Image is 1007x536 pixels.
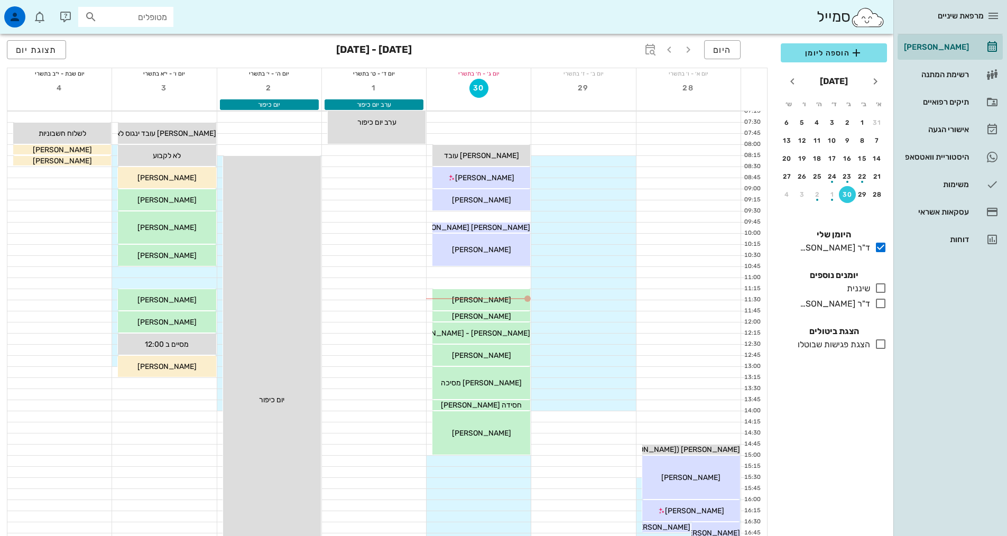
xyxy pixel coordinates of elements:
[824,150,841,167] button: 17
[137,173,197,182] span: [PERSON_NAME]
[50,84,69,93] span: 4
[872,95,886,113] th: א׳
[781,43,887,62] button: הוספה ליומן
[839,119,856,126] div: 2
[779,186,796,203] button: 4
[781,228,887,241] h4: היומן שלי
[679,84,698,93] span: 28
[902,43,969,51] div: [PERSON_NAME]
[741,384,763,393] div: 13:30
[741,284,763,293] div: 11:15
[824,119,841,126] div: 3
[782,95,796,113] th: ש׳
[902,125,969,134] div: אישורי הגעה
[452,196,511,205] span: [PERSON_NAME]
[779,155,796,162] div: 20
[452,295,511,304] span: [PERSON_NAME]
[137,318,197,327] span: [PERSON_NAME]
[741,318,763,327] div: 12:00
[33,156,92,165] span: [PERSON_NAME]
[155,79,174,98] button: 3
[781,269,887,282] h4: יומנים נוספים
[794,137,811,144] div: 12
[452,429,511,438] span: [PERSON_NAME]
[809,173,826,180] div: 25
[796,298,870,310] div: ד"ר [PERSON_NAME]
[741,295,763,304] div: 11:30
[741,506,763,515] div: 16:15
[779,119,796,126] div: 6
[824,191,841,198] div: 1
[441,401,522,410] span: חסידה [PERSON_NAME]
[869,137,886,144] div: 7
[796,242,870,254] div: ד"ר [PERSON_NAME]
[741,273,763,282] div: 11:00
[741,140,763,149] div: 08:00
[679,79,698,98] button: 28
[869,191,886,198] div: 28
[741,484,763,493] div: 15:45
[794,173,811,180] div: 26
[866,72,885,91] button: חודש שעבר
[898,34,1003,60] a: [PERSON_NAME]
[259,395,284,404] span: יום כיפור
[260,84,279,93] span: 2
[898,117,1003,142] a: אישורי הגעה
[16,45,57,55] span: תצוגת יום
[797,95,810,113] th: ו׳
[741,251,763,260] div: 10:30
[153,151,181,160] span: לא לקבוע
[615,445,740,454] span: [PERSON_NAME] ([PERSON_NAME])
[898,62,1003,87] a: רשימת המתנה
[405,329,530,338] span: [PERSON_NAME] - [PERSON_NAME]
[824,114,841,131] button: 3
[869,186,886,203] button: 28
[854,155,871,162] div: 15
[869,119,886,126] div: 31
[902,235,969,244] div: דוחות
[839,155,856,162] div: 16
[357,101,391,108] span: ערב יום כיפור
[7,68,112,79] div: יום שבת - י״ב בתשרי
[112,68,216,79] div: יום ו׳ - י״א בתשרי
[636,68,741,79] div: יום א׳ - ו׳ בתשרי
[258,101,280,108] span: יום כיפור
[824,186,841,203] button: 1
[444,151,519,160] span: [PERSON_NAME] עובד
[809,191,826,198] div: 2
[843,282,870,295] div: שיננית
[839,114,856,131] button: 2
[441,378,522,387] span: [PERSON_NAME] מסיכה
[809,155,826,162] div: 18
[779,191,796,198] div: 4
[854,191,871,198] div: 29
[39,129,86,138] span: לשלוח חשבוניות
[741,517,763,526] div: 16:30
[779,168,796,185] button: 27
[574,79,593,98] button: 29
[809,119,826,126] div: 4
[779,114,796,131] button: 6
[469,79,488,98] button: 30
[781,325,887,338] h4: הצגת ביטולים
[809,150,826,167] button: 18
[794,114,811,131] button: 5
[410,223,530,232] span: [PERSON_NAME] [PERSON_NAME]
[783,72,802,91] button: חודש הבא
[741,362,763,371] div: 13:00
[137,196,197,205] span: [PERSON_NAME]
[779,173,796,180] div: 27
[839,173,856,180] div: 23
[741,196,763,205] div: 09:15
[842,95,856,113] th: ג׳
[902,70,969,79] div: רשימת המתנה
[31,8,38,15] span: תג
[531,68,635,79] div: יום ב׳ - ז׳ בתשרי
[857,95,871,113] th: ב׳
[741,395,763,404] div: 13:45
[869,168,886,185] button: 21
[741,240,763,249] div: 10:15
[898,227,1003,252] a: דוחות
[741,340,763,349] div: 12:30
[741,262,763,271] div: 10:45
